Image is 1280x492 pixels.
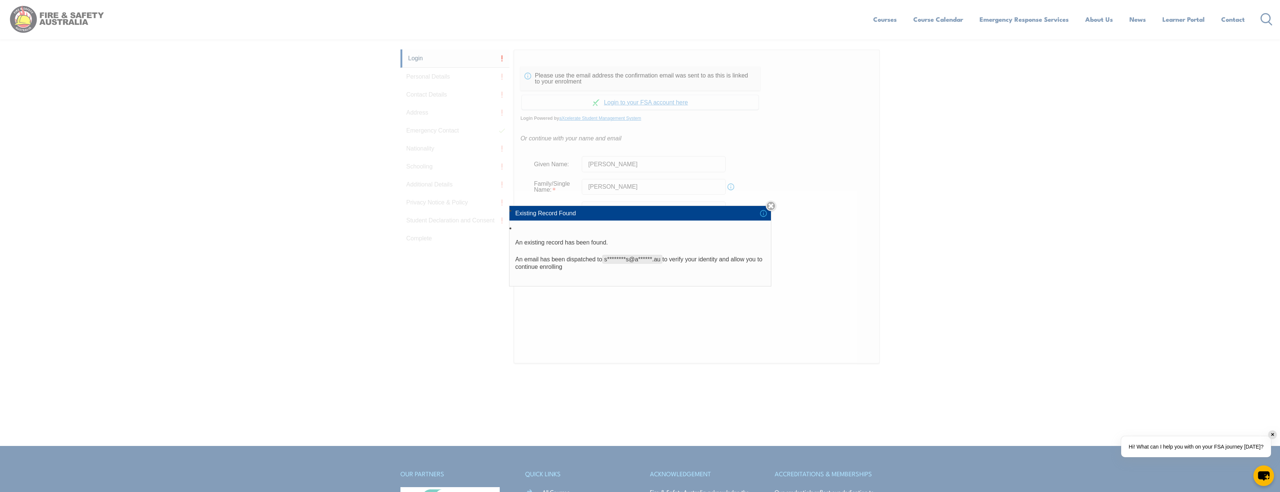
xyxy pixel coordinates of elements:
div: ✕ [1268,431,1277,439]
div: Hi! What can I help you with on your FSA journey [DATE]? [1121,436,1271,457]
p: An existing record has been found. [515,239,765,246]
button: chat-button [1253,465,1274,486]
p: An email has been dispatched to to verify your identity and allow you to continue enrolling [515,256,765,271]
a: Close [766,201,776,211]
li: Existing Record Found [509,206,771,220]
